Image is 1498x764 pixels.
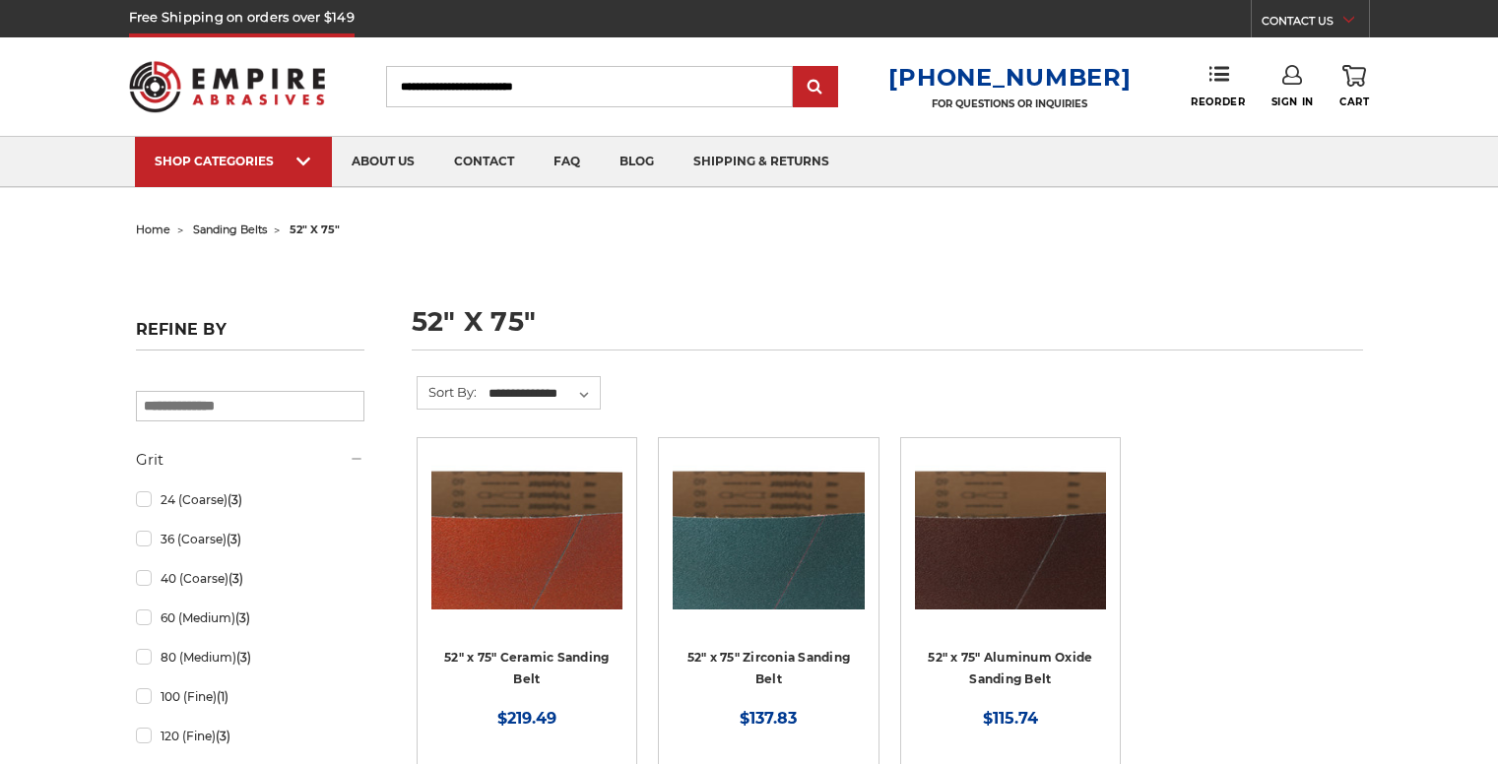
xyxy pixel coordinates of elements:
[418,377,477,407] label: Sort By:
[136,719,364,753] a: 120 (Fine)(3)
[1191,65,1245,107] a: Reorder
[740,709,797,728] span: $137.83
[136,448,364,472] h5: Grit
[915,452,1106,609] img: 52" x 75" Aluminum Oxide Sanding Belt
[1271,95,1314,108] span: Sign In
[193,223,267,236] a: sanding belts
[1191,95,1245,108] span: Reorder
[1339,65,1369,108] a: Cart
[1339,95,1369,108] span: Cart
[136,223,170,236] a: home
[796,68,835,107] input: Submit
[136,320,364,350] h5: Refine by
[227,532,241,546] span: (3)
[888,63,1131,92] a: [PHONE_NUMBER]
[434,137,534,187] a: contact
[155,154,312,168] div: SHOP CATEGORIES
[673,452,864,609] img: 52" x 75" Zirconia Sanding Belt
[915,452,1106,704] a: 52" x 75" Aluminum Oxide Sanding Belt
[136,522,364,556] a: 36 (Coarse)(3)
[486,379,600,409] select: Sort By:
[431,452,622,704] a: 52" x 75" Ceramic Sanding Belt
[431,452,622,609] img: 52" x 75" Ceramic Sanding Belt
[1262,10,1369,37] a: CONTACT US
[136,640,364,674] a: 80 (Medium)(3)
[129,48,326,125] img: Empire Abrasives
[600,137,674,187] a: blog
[228,571,243,586] span: (3)
[236,650,251,665] span: (3)
[412,308,1363,350] h1: 52" x 75"
[673,452,864,704] a: 52" x 75" Zirconia Sanding Belt
[888,97,1131,110] p: FOR QUESTIONS OR INQUIRIES
[290,223,340,236] span: 52" x 75"
[136,679,364,714] a: 100 (Fine)(1)
[497,709,556,728] span: $219.49
[674,137,849,187] a: shipping & returns
[136,601,364,635] a: 60 (Medium)(3)
[217,689,228,704] span: (1)
[228,492,242,507] span: (3)
[235,610,250,625] span: (3)
[983,709,1038,728] span: $115.74
[534,137,600,187] a: faq
[136,561,364,596] a: 40 (Coarse)(3)
[216,729,230,743] span: (3)
[332,137,434,187] a: about us
[136,482,364,517] a: 24 (Coarse)(3)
